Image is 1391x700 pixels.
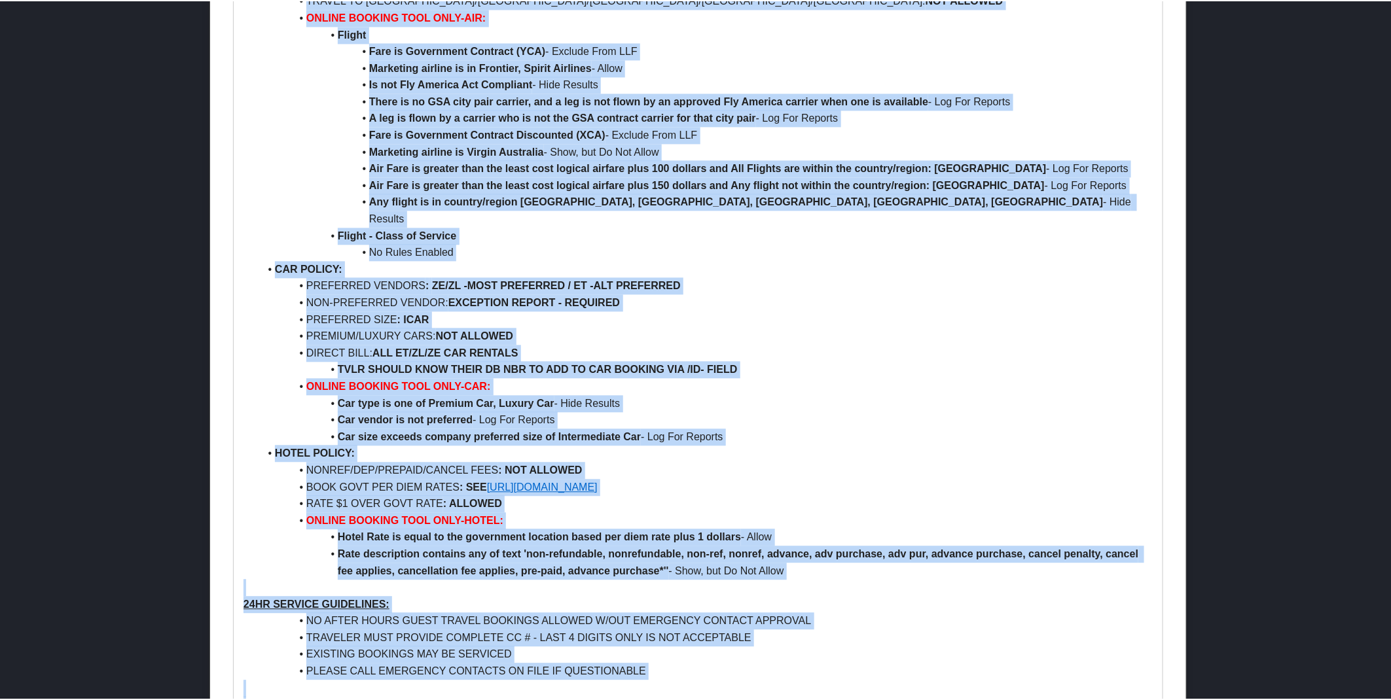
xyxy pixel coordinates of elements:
a: [URL][DOMAIN_NAME] [487,480,598,491]
li: - Allow [259,527,1153,544]
strong: HOTEL POLICY: [275,446,355,457]
strong: : ALLOWED [443,497,502,508]
li: - Hide Results [259,394,1153,411]
li: - Exclude From LLF [259,42,1153,59]
strong: ONLINE BOOKING TOOL ONLY-HOTEL: [306,514,503,525]
li: - Log For Reports [259,92,1153,109]
strong: Air Fare is greater than the least cost logical airfare plus 150 dollars and Any flight not withi... [369,179,1045,190]
li: - Log For Reports [259,176,1153,193]
li: - Show, but Do Not Allow [259,143,1153,160]
li: PREFERRED SIZE [259,310,1153,327]
li: NONREF/DEP/PREPAID/CANCEL FEES [259,461,1153,478]
strong: Fare is Government Contract (YCA) [369,44,545,56]
li: PLEASE CALL EMERGENCY CONTACTS ON FILE IF QUESTIONABLE [259,661,1153,678]
strong: Flight [338,28,367,39]
strong: : [425,279,429,290]
strong: Air Fare is greater than the least cost logical airfare plus 100 dollars and All Flights are with... [369,162,1047,173]
li: RATE $1 OVER GOVT RATE [259,494,1153,511]
strong: Hotel Rate is equal to the government location based per diem rate plus 1 dollars [338,530,741,541]
li: No Rules Enabled [259,243,1153,260]
strong: Marketing airline is Virgin Australia [369,145,544,156]
strong: ONLINE BOOKING TOOL ONLY-CAR: [306,379,491,391]
u: 24HR SERVICE GUIDELINES: [244,597,389,608]
strong: NOT ALLOWED [436,329,514,340]
strong: Car vendor is not preferred [338,413,473,424]
strong: ZE/ZL -MOST PREFERRED / ET -ALT PREFERRED [432,279,681,290]
li: DIRECT BILL: [259,343,1153,360]
strong: CAR POLICY: [275,262,342,273]
li: - Log For Reports [259,427,1153,444]
li: NO AFTER HOURS GUEST TRAVEL BOOKINGS ALLOWED W/OUT EMERGENCY CONTACT APPROVAL [259,611,1153,628]
li: BOOK GOVT PER DIEM RATES [259,478,1153,495]
strong: : ICAR [397,313,429,324]
li: - Allow [259,59,1153,76]
strong: Marketing airline is in Frontier, Spirit Airlines [369,61,592,73]
li: - Hide Results [259,192,1153,226]
strong: There is no GSA city pair carrier, and a leg is not flown by an approved Fly America carrier when... [369,95,928,106]
li: PREMIUM/LUXURY CARS: [259,326,1153,343]
strong: : NOT ALLOWED [498,463,582,474]
li: - Log For Reports [259,159,1153,176]
li: TRAVELER MUST PROVIDE COMPLETE CC # - LAST 4 DIGITS ONLY IS NOT ACCEPTABLE [259,628,1153,645]
strong: Car size exceeds company preferred size of Intermediate Car [338,430,641,441]
strong: : SEE [460,480,487,491]
strong: Car type is one of Premium Car, Luxury Car [338,396,554,408]
strong: Any flight is in country/region [GEOGRAPHIC_DATA], [GEOGRAPHIC_DATA], [GEOGRAPHIC_DATA], [GEOGRAP... [369,195,1103,206]
li: - Exclude From LLF [259,126,1153,143]
strong: ONLINE BOOKING TOOL ONLY-AIR: [306,11,486,22]
strong: Rate description contains any of text 'non-refundable, nonrefundable, non-ref, nonref, advance, a... [338,547,1142,575]
li: EXISTING BOOKINGS MAY BE SERVICED [259,644,1153,661]
li: NON-PREFERRED VENDOR: [259,293,1153,310]
strong: ALL ET/ZL/ZE CAR RENTALS [372,346,518,357]
li: - Log For Reports [259,410,1153,427]
strong: A leg is flown by a carrier who is not the GSA contract carrier for that city pair [369,111,756,122]
strong: TVLR SHOULD KNOW THEIR DB NBR TO ADD TO CAR BOOKING VIA /ID- FIELD [338,362,738,374]
strong: EXCEPTION REPORT - REQUIRED [448,296,620,307]
strong: Flight - Class of Service [338,229,456,240]
li: - Log For Reports [259,109,1153,126]
strong: Is not Fly America Act Compliant [369,78,533,89]
li: PREFERRED VENDORS [259,276,1153,293]
strong: Fare is Government Contract Discounted (XCA) [369,128,605,139]
li: - Hide Results [259,75,1153,92]
li: - Show, but Do Not Allow [259,544,1153,578]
